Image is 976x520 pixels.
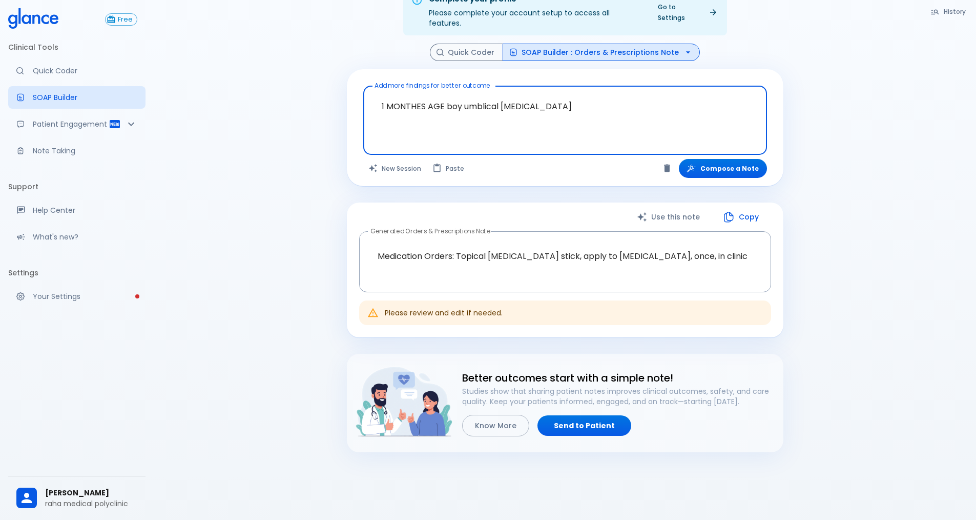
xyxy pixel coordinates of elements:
div: Please review and edit if needed. [385,304,503,322]
p: SOAP Builder [33,92,137,103]
button: Paste from clipboard [427,159,470,178]
button: History [925,4,972,19]
button: SOAP Builder : Orders & Prescriptions Note [503,44,700,62]
li: Support [8,174,146,199]
p: What's new? [33,232,137,242]
button: Free [105,13,137,26]
a: Docugen: Compose a clinical documentation in seconds [8,86,146,109]
div: Recent updates and feature releases [8,226,146,248]
div: Patient Reports & Referrals [8,113,146,135]
a: Moramiz: Find ICD10AM codes instantly [8,59,146,82]
button: Clears all inputs and results. [363,159,427,178]
button: Compose a Note [679,159,767,178]
button: Quick Coder [430,44,503,62]
p: Patient Engagement [33,119,109,129]
h6: Better outcomes start with a simple note! [462,370,775,386]
a: Get help from our support team [8,199,146,222]
button: Use this note [627,207,712,228]
p: Your Settings [33,291,137,302]
p: Studies show that sharing patient notes improves clinical outcomes, safety, and care quality. Kee... [462,386,775,407]
span: Free [114,16,137,24]
button: Copy [712,207,771,228]
img: doctor-and-patient-engagement-HyWS9NFy.png [355,362,454,442]
p: Quick Coder [33,66,137,76]
p: raha medical polyclinic [45,498,137,509]
textarea: 1 MONTHES AGE boy umblical [MEDICAL_DATA] [370,90,760,134]
a: Click to view or change your subscription [105,13,146,26]
a: Advanced note-taking [8,139,146,162]
textarea: Medication Orders: Topical [MEDICAL_DATA] stick, apply to [MEDICAL_DATA], once, in clinic [366,240,764,284]
span: [PERSON_NAME] [45,488,137,498]
p: Note Taking [33,146,137,156]
a: Please complete account setup [8,285,146,308]
li: Clinical Tools [8,35,146,59]
button: Clear [659,161,675,176]
button: Know More [462,415,529,437]
div: [PERSON_NAME]raha medical polyclinic [8,481,146,516]
a: Send to Patient [537,415,631,436]
li: Settings [8,261,146,285]
p: Help Center [33,205,137,215]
